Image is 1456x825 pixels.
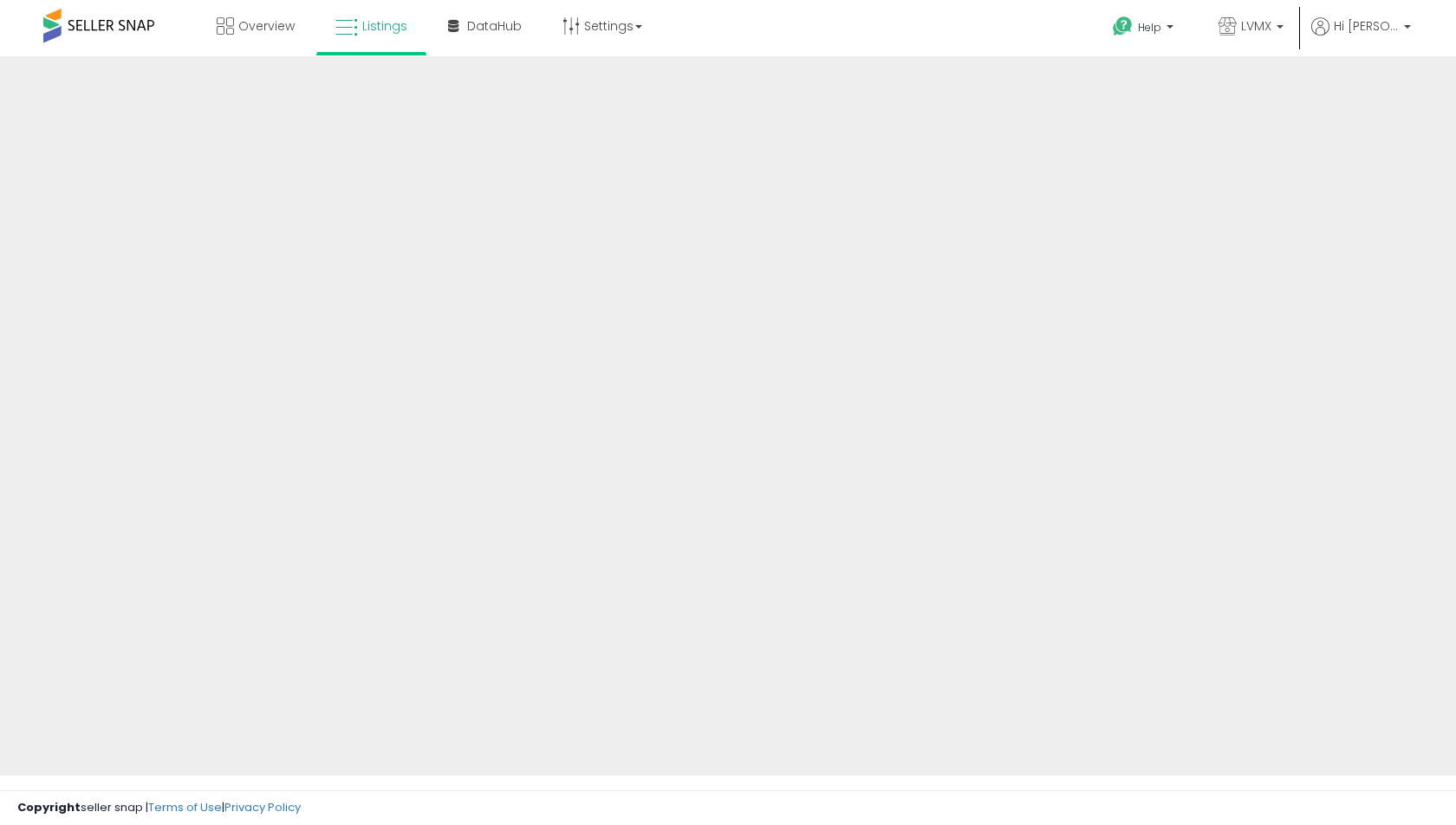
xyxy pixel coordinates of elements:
a: Hi [PERSON_NAME] [1311,17,1411,56]
i: Get Help [1112,16,1134,37]
a: Help [1099,3,1191,56]
span: Hi [PERSON_NAME] [1334,17,1399,35]
span: LVMX [1241,17,1271,35]
span: DataHub [467,17,522,35]
span: Overview [238,17,295,35]
span: Help [1138,20,1161,35]
span: Listings [362,17,407,35]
